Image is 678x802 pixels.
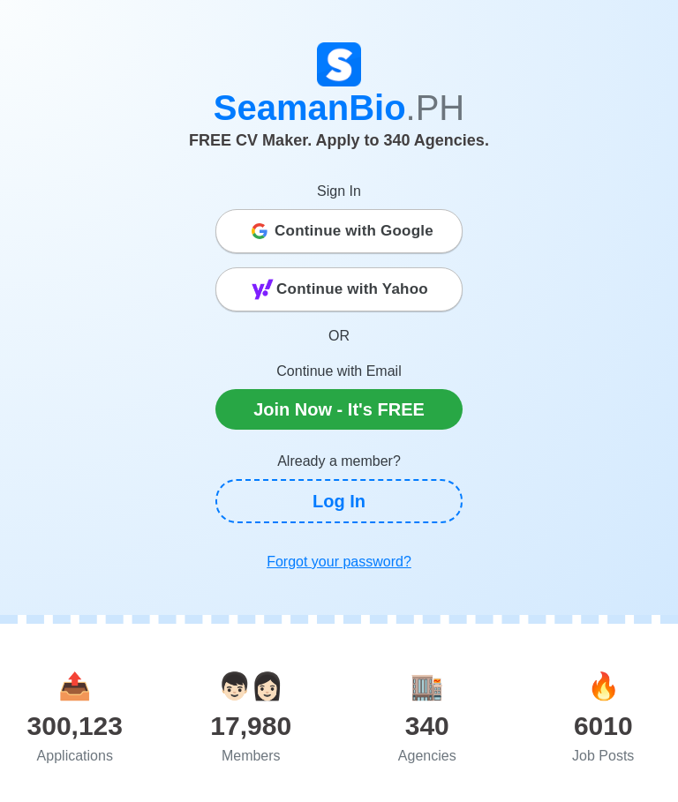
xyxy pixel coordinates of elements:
span: users [218,671,283,701]
span: .PH [406,88,465,127]
p: Already a member? [215,451,463,472]
div: 340 [339,706,516,746]
span: jobs [587,671,620,701]
p: OR [215,326,463,347]
span: FREE CV Maker. Apply to 340 Agencies. [189,131,489,149]
div: Agencies [339,746,516,767]
a: Log In [215,479,463,523]
span: Continue with Google [275,214,433,249]
a: Join Now - It's FREE [215,389,463,430]
span: agencies [411,671,443,701]
div: Members [163,746,340,767]
div: 17,980 [163,706,340,746]
button: Continue with Google [215,209,463,253]
img: Logo [317,42,361,86]
button: Continue with Yahoo [215,267,463,311]
h1: SeamanBio [34,86,644,129]
a: Forgot your password? [215,544,463,580]
p: Continue with Email [215,361,463,382]
span: Continue with Yahoo [276,272,428,307]
span: applications [58,671,91,701]
p: Sign In [215,181,463,202]
u: Forgot your password? [267,554,411,569]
